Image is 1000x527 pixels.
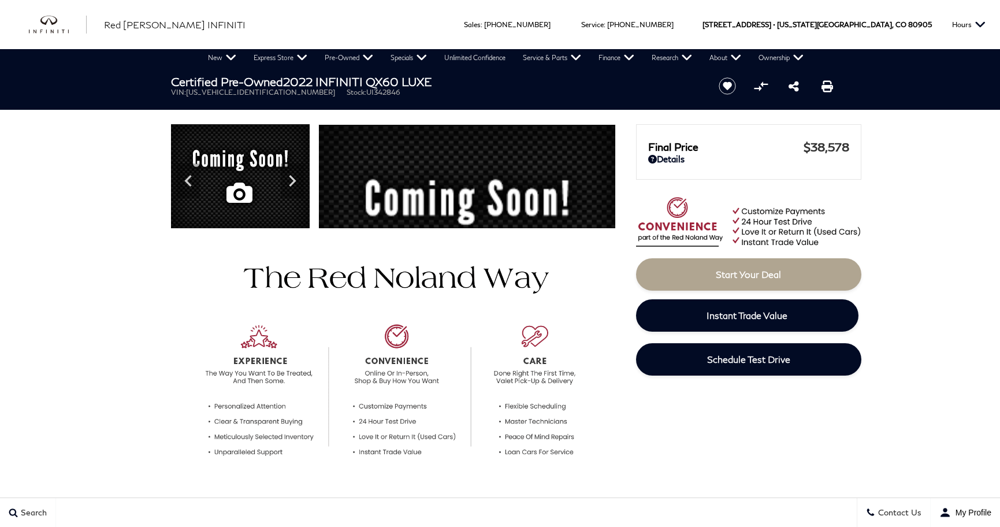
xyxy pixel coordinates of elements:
strong: Certified Pre-Owned [171,75,283,88]
span: : [481,20,482,29]
a: Pre-Owned [316,49,382,66]
a: Start Your Deal [636,258,861,291]
a: Service & Parts [514,49,590,66]
a: About [701,49,750,66]
span: UI342846 [366,88,400,97]
span: VIN: [171,88,186,97]
span: [US_VEHICLE_IDENTIFICATION_NUMBER] [186,88,335,97]
a: [PHONE_NUMBER] [607,20,674,29]
a: infiniti [29,16,87,34]
nav: Main Navigation [199,49,812,66]
a: Express Store [245,49,316,66]
span: Final Price [648,140,804,153]
a: Unlimited Confidence [436,49,514,66]
a: Final Price $38,578 [648,140,849,154]
span: Red [PERSON_NAME] INFINITI [104,19,246,30]
span: Contact Us [875,508,921,518]
img: INFINITI [29,16,87,34]
a: Ownership [750,49,812,66]
span: Stock: [347,88,366,97]
a: New [199,49,245,66]
span: : [604,20,605,29]
a: Red [PERSON_NAME] INFINITI [104,18,246,32]
a: [STREET_ADDRESS] • [US_STATE][GEOGRAPHIC_DATA], CO 80905 [702,20,932,29]
span: Service [581,20,604,29]
button: Save vehicle [715,77,740,95]
a: Details [648,154,849,164]
a: Schedule Test Drive [636,343,861,376]
button: Compare vehicle [752,77,769,95]
a: [PHONE_NUMBER] [484,20,551,29]
a: Specials [382,49,436,66]
span: Schedule Test Drive [707,354,790,365]
span: $38,578 [804,140,849,154]
span: Search [18,508,47,518]
a: Print this Certified Pre-Owned 2022 INFINITI QX60 LUXE [821,79,833,93]
a: Share this Certified Pre-Owned 2022 INFINITI QX60 LUXE [789,79,799,93]
span: Sales [464,20,481,29]
a: Finance [590,49,643,66]
span: Instant Trade Value [707,310,787,321]
a: Research [643,49,701,66]
img: Certified Used 2022 Grand Blue INFINITI LUXE image 1 [318,124,616,354]
h1: 2022 INFINITI QX60 LUXE [171,75,700,88]
a: Instant Trade Value [636,299,858,332]
span: My Profile [951,508,991,517]
img: Certified Used 2022 Grand Blue INFINITI LUXE image 1 [171,124,310,231]
button: user-profile-menu [931,498,1000,527]
span: Start Your Deal [716,269,781,280]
